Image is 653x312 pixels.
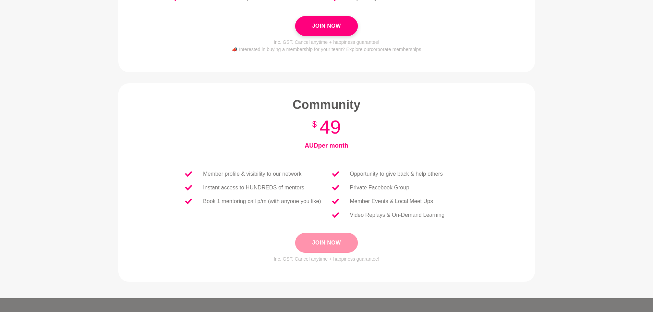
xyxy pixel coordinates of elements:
p: Book 1 mentoring call p/m (with anyone you like) [203,197,321,205]
h4: AUD per month [162,142,491,150]
h3: 49 [162,115,491,139]
button: Join Now [295,16,358,36]
p: Inc. GST. Cancel anytime + happiness guarantee! [162,255,491,263]
p: Instant access to HUNDREDS of mentors [203,184,304,192]
p: Video Replays & On-Demand Learning [350,211,445,219]
button: Join Now [295,233,358,253]
p: 📣 Interested in buying a membership for your team? Explore our [162,46,491,53]
p: Opportunity to give back & help others [350,170,443,178]
a: corporate memberships [371,47,421,52]
h2: Community [162,97,491,112]
p: Member Events & Local Meet Ups [350,197,433,205]
p: Member profile & visibility to our network [203,170,301,178]
p: Private Facebook Group [350,184,409,192]
p: Inc. GST. Cancel anytime + happiness guarantee! [162,39,491,46]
